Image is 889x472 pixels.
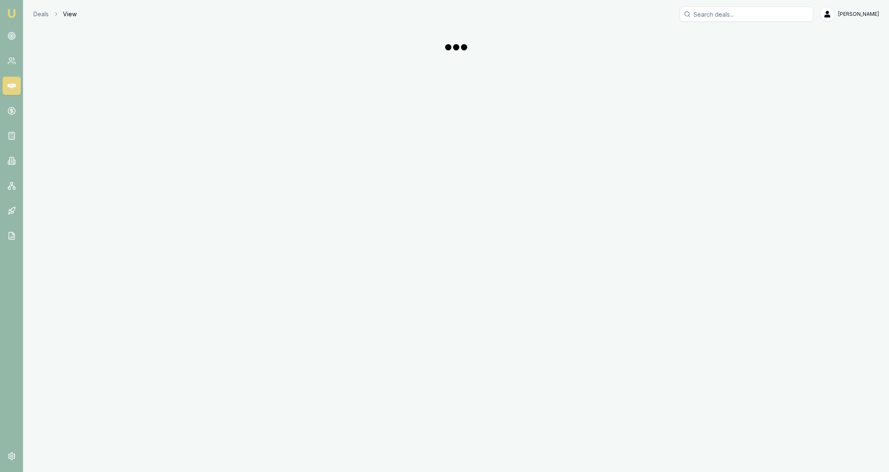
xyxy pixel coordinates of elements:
[33,10,77,18] nav: breadcrumb
[63,10,77,18] span: View
[838,11,879,17] span: [PERSON_NAME]
[7,8,17,18] img: emu-icon-u.png
[680,7,813,22] input: Search deals
[33,10,49,18] a: Deals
